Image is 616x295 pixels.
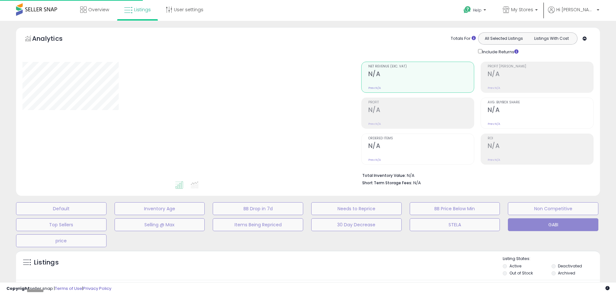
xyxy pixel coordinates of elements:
span: Ordered Items [368,137,474,140]
h2: N/A [488,106,593,115]
small: Prev: N/A [368,122,381,126]
span: Overview [88,6,109,13]
button: BB Price Below Min [410,202,500,215]
h2: N/A [488,70,593,79]
small: Prev: N/A [488,122,500,126]
button: price [16,234,107,247]
a: Help [458,1,492,21]
span: Help [473,7,482,13]
button: Inventory Age [115,202,205,215]
span: Net Revenue (Exc. VAT) [368,65,474,68]
span: Profit [368,101,474,104]
i: Get Help [463,6,471,14]
button: All Selected Listings [480,34,528,43]
small: Prev: N/A [488,86,500,90]
span: N/A [413,180,421,186]
b: Total Inventory Value: [362,173,406,178]
span: Listings [134,6,151,13]
h2: N/A [368,70,474,79]
b: Short Term Storage Fees: [362,180,412,186]
button: GABI [508,218,598,231]
button: Non Competitive [508,202,598,215]
small: Prev: N/A [488,158,500,162]
a: Hi [PERSON_NAME] [548,6,599,21]
button: Selling @ Max [115,218,205,231]
div: Include Returns [473,48,526,55]
h2: N/A [488,142,593,151]
span: My Stores [511,6,533,13]
div: Totals For [451,36,476,42]
div: seller snap | | [6,286,111,292]
button: STELA [410,218,500,231]
span: Profit [PERSON_NAME] [488,65,593,68]
strong: Copyright [6,285,30,291]
button: Top Sellers [16,218,107,231]
h2: N/A [368,142,474,151]
button: Needs to Reprice [311,202,402,215]
button: 30 Day Decrease [311,218,402,231]
h2: N/A [368,106,474,115]
h5: Analytics [32,34,75,45]
small: Prev: N/A [368,158,381,162]
small: Prev: N/A [368,86,381,90]
span: Hi [PERSON_NAME] [556,6,595,13]
button: BB Drop in 7d [213,202,303,215]
span: Avg. Buybox Share [488,101,593,104]
button: Default [16,202,107,215]
button: Items Being Repriced [213,218,303,231]
button: Listings With Cost [527,34,575,43]
span: ROI [488,137,593,140]
li: N/A [362,171,589,179]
